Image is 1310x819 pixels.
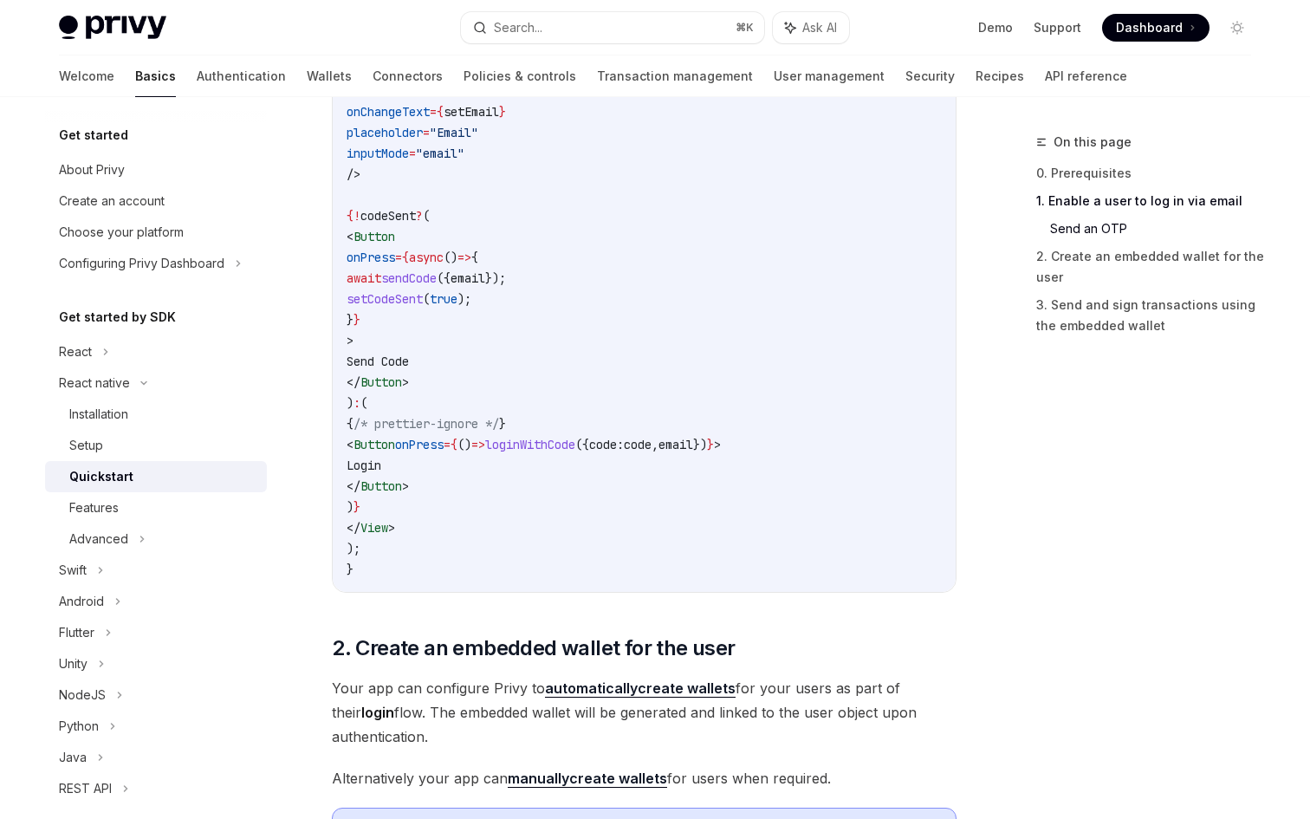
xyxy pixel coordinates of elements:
a: automaticallycreate wallets [545,679,736,698]
span: /> [347,166,360,182]
span: > [402,374,409,390]
span: } [499,416,506,432]
span: ({ [437,270,451,286]
div: Android [59,591,104,612]
span: onPress [347,250,395,265]
a: Support [1034,19,1081,36]
a: Wallets [307,55,352,97]
span: Ask AI [802,19,837,36]
span: </ [347,374,360,390]
div: Installation [69,404,128,425]
span: 2. Create an embedded wallet for the user [332,634,735,662]
span: Button [353,437,395,452]
strong: login [361,704,394,721]
span: ( [423,208,430,224]
span: { [347,416,353,432]
a: Create an account [45,185,267,217]
h5: Get started by SDK [59,307,176,328]
span: < [347,229,353,244]
a: User management [774,55,885,97]
span: = [409,146,416,161]
a: Choose your platform [45,217,267,248]
span: setCodeSent [347,291,423,307]
div: Features [69,497,119,518]
a: Welcome [59,55,114,97]
span: email [451,270,485,286]
span: View [360,520,388,536]
span: } [707,437,714,452]
span: Your app can configure Privy to for your users as part of their flow. The embedded wallet will be... [332,676,957,749]
span: ); [457,291,471,307]
span: } [353,499,360,515]
div: NodeJS [59,685,106,705]
span: On this page [1054,132,1132,153]
span: code [624,437,652,452]
a: Features [45,492,267,523]
span: {async [402,250,444,265]
span: sendCode [381,270,437,286]
span: () [457,437,471,452]
span: } [347,312,353,328]
div: Quickstart [69,466,133,487]
span: = [395,250,402,265]
div: Python [59,716,99,737]
span: onPress [395,437,444,452]
a: Authentication [197,55,286,97]
button: Toggle dark mode [1223,14,1251,42]
span: Button [360,374,402,390]
span: ) [347,499,353,515]
span: inputMode [347,146,409,161]
strong: manually [508,770,569,787]
a: Recipes [976,55,1024,97]
span: Button [353,229,395,244]
div: About Privy [59,159,125,180]
a: Dashboard [1102,14,1209,42]
a: 0. Prerequisites [1036,159,1265,187]
a: Quickstart [45,461,267,492]
div: Search... [494,17,542,38]
a: About Privy [45,154,267,185]
h5: Get started [59,125,128,146]
span: > [347,333,353,348]
a: Demo [978,19,1013,36]
a: Policies & controls [464,55,576,97]
img: light logo [59,16,166,40]
div: React [59,341,92,362]
span: codeSent [360,208,416,224]
span: { [347,208,353,224]
span: Alternatively your app can for users when required. [332,766,957,790]
span: { [437,104,444,120]
span: Button [360,478,402,494]
div: Advanced [69,529,128,549]
div: Swift [59,560,87,581]
span: => [457,250,471,265]
div: REST API [59,778,112,799]
div: React native [59,373,130,393]
span: } [499,104,506,120]
span: } [353,312,360,328]
span: ! [353,208,360,224]
span: , [652,437,658,452]
span: : [353,395,360,411]
a: 3. Send and sign transactions using the embedded wallet [1036,291,1265,340]
span: setEmail [444,104,499,120]
span: "email" [416,146,464,161]
span: loginWithCode [485,437,575,452]
button: Search...⌘K [461,12,764,43]
a: 2. Create an embedded wallet for the user [1036,243,1265,291]
div: Flutter [59,622,94,643]
span: placeholder [347,125,423,140]
span: email [658,437,693,452]
span: }) [693,437,707,452]
a: Transaction management [597,55,753,97]
span: ( [360,395,367,411]
a: API reference [1045,55,1127,97]
span: < [347,437,353,452]
span: ) [347,395,353,411]
span: /* prettier-ignore */ [353,416,499,432]
span: => [471,437,485,452]
span: true [430,291,457,307]
span: code: [589,437,624,452]
span: ({ [575,437,589,452]
span: = [423,125,430,140]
